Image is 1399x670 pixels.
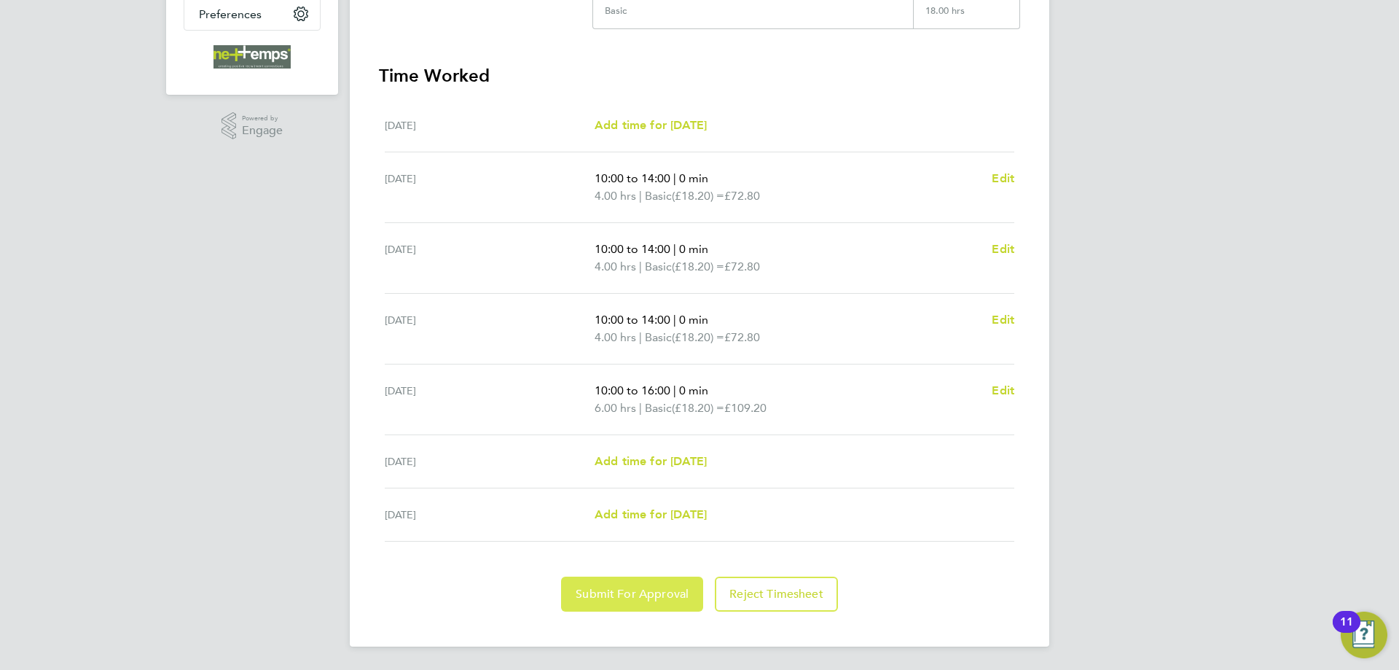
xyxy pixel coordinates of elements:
span: 4.00 hrs [595,260,636,273]
div: 18.00 hrs [913,5,1019,28]
span: 0 min [679,383,708,397]
a: Add time for [DATE] [595,117,707,134]
span: | [673,313,676,327]
div: Basic [605,5,627,17]
span: Edit [992,171,1014,185]
span: 0 min [679,242,708,256]
span: £109.20 [724,401,767,415]
span: Add time for [DATE] [595,118,707,132]
span: 4.00 hrs [595,330,636,344]
span: 10:00 to 14:00 [595,313,670,327]
div: [DATE] [385,453,595,470]
span: | [639,330,642,344]
span: | [639,260,642,273]
div: [DATE] [385,117,595,134]
span: (£18.20) = [672,330,724,344]
button: Open Resource Center, 11 new notifications [1341,612,1387,658]
div: [DATE] [385,506,595,523]
span: Powered by [242,112,283,125]
span: | [673,171,676,185]
span: 10:00 to 14:00 [595,242,670,256]
span: Reject Timesheet [729,587,823,601]
div: 11 [1340,622,1353,641]
div: [DATE] [385,311,595,346]
div: [DATE] [385,170,595,205]
a: Add time for [DATE] [595,506,707,523]
span: Engage [242,125,283,137]
button: Submit For Approval [561,577,703,612]
span: | [673,383,676,397]
button: Reject Timesheet [715,577,838,612]
span: £72.80 [724,189,760,203]
h3: Time Worked [379,64,1020,87]
span: 4.00 hrs [595,189,636,203]
span: | [639,401,642,415]
span: 0 min [679,313,708,327]
a: Add time for [DATE] [595,453,707,470]
span: Basic [645,187,672,205]
span: 6.00 hrs [595,401,636,415]
span: Edit [992,313,1014,327]
a: Powered byEngage [222,112,283,140]
span: Basic [645,400,672,417]
span: Edit [992,383,1014,397]
span: 10:00 to 14:00 [595,171,670,185]
a: Go to home page [184,45,321,69]
span: (£18.20) = [672,260,724,273]
span: (£18.20) = [672,401,724,415]
span: | [639,189,642,203]
span: Basic [645,258,672,276]
a: Edit [992,241,1014,258]
span: 10:00 to 16:00 [595,383,670,397]
span: Add time for [DATE] [595,454,707,468]
span: (£18.20) = [672,189,724,203]
span: £72.80 [724,330,760,344]
span: Submit For Approval [576,587,689,601]
a: Edit [992,170,1014,187]
span: Basic [645,329,672,346]
span: | [673,242,676,256]
span: Preferences [199,7,262,21]
img: net-temps-logo-retina.png [213,45,291,69]
span: 0 min [679,171,708,185]
a: Edit [992,382,1014,400]
span: £72.80 [724,260,760,273]
a: Edit [992,311,1014,329]
div: [DATE] [385,382,595,417]
div: [DATE] [385,241,595,276]
span: Edit [992,242,1014,256]
span: Add time for [DATE] [595,507,707,521]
